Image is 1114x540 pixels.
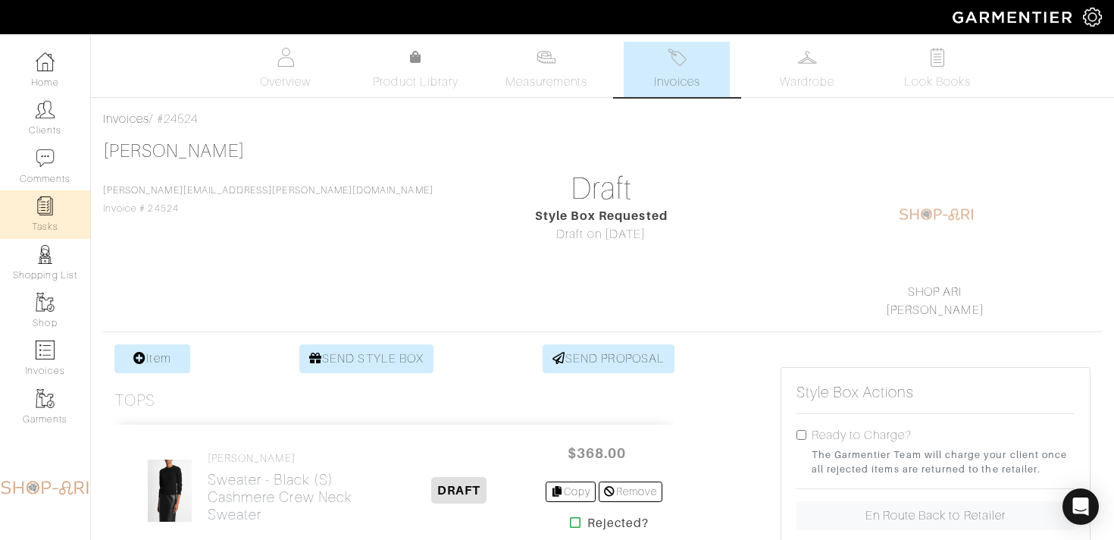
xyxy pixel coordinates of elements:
a: Look Books [884,42,990,97]
a: Overview [233,42,339,97]
img: todo-9ac3debb85659649dc8f770b8b6100bb5dab4b48dedcbae339e5042a72dfd3cc.svg [928,48,947,67]
h1: Draft [446,171,756,207]
a: SEND PROPOSAL [543,344,674,373]
a: Product Library [363,49,469,91]
img: 1604236452839.png.png [899,177,975,253]
span: Look Books [904,73,972,91]
a: [PERSON_NAME] [886,303,984,317]
h3: Tops [114,391,155,410]
a: Measurements [493,42,600,97]
img: dashboard-icon-dbcd8f5a0b271acd01030246c82b418ddd0df26cd7fceb0bd07c9910d44c42f6.png [36,52,55,71]
img: reminder-icon-8004d30b9f0a5d33ae49ab947aed9ed385cf756f9e5892f1edd6e32f2345188e.png [36,196,55,215]
div: Style Box Requested [446,207,756,225]
span: Wardrobe [780,73,834,91]
a: Copy [546,482,596,502]
a: [PERSON_NAME] Sweater - Black (S)Cashmere Crew Neck Sweater [208,452,374,523]
img: garmentier-logo-header-white-b43fb05a5012e4ada735d5af1a66efaba907eab6374d6393d1fbf88cb4ef424d.png [945,4,1083,30]
img: stylists-icon-eb353228a002819b7ec25b43dbf5f0378dd9e0616d9560372ff212230b889e62.png [36,245,55,264]
a: Invoices [624,42,730,97]
h4: [PERSON_NAME] [208,452,374,465]
div: / #24524 [103,110,1102,128]
a: [PERSON_NAME][EMAIL_ADDRESS][PERSON_NAME][DOMAIN_NAME] [103,185,433,196]
span: Product Library [373,73,458,91]
img: basicinfo-40fd8af6dae0f16599ec9e87c0ef1c0a1fdea2edbe929e3d69a839185d80c458.svg [276,48,295,67]
span: $368.00 [552,437,643,469]
img: hAgGBvMQLn86QH9K8bJji7zr [147,459,193,523]
a: SHOP ARI [908,285,962,299]
img: comment-icon-a0a6a9ef722e966f86d9cbdc48e553b5cf19dbc54f86b18d962a5391bc8f6eb6.png [36,149,55,168]
span: Measurements [505,73,588,91]
a: Remove [599,482,662,502]
label: Ready to Charge? [812,426,912,444]
a: SEND STYLE BOX [299,344,433,373]
img: orders-27d20c2124de7fd6de4e0e44c1d41de31381a507db9b33961299e4e07d508b8c.svg [668,48,687,67]
a: [PERSON_NAME] [103,141,245,161]
strong: Rejected? [587,514,649,532]
div: Draft on [DATE] [446,225,756,243]
a: Item [114,344,190,373]
small: The Garmentier Team will charge your client once all rejected items are returned to the retailer. [812,447,1075,476]
img: wardrobe-487a4870c1b7c33e795ec22d11cfc2ed9d08956e64fb3008fe2437562e282088.svg [798,48,817,67]
h2: Sweater - Black (S) Cashmere Crew Neck Sweater [208,471,374,523]
span: Overview [260,73,311,91]
img: orders-icon-0abe47150d42831381b5fb84f609e132dff9fe21cb692f30cb5eec754e2cba89.png [36,341,55,359]
img: gear-icon-white-bd11855cb880d31180b6d7d6211b90ccbf57a29d726f0c71d8c61bd08dd39cc2.png [1083,8,1102,27]
img: garments-icon-b7da505a4dc4fd61783c78ac3ca0ef83fa9d6f193b1c9dc38574b1d14d53ca28.png [36,389,55,408]
a: En Route Back to Retailer [796,501,1075,530]
a: Wardrobe [754,42,860,97]
span: Invoice # 24524 [103,185,433,214]
span: DRAFT [431,477,487,504]
img: measurements-466bbee1fd09ba9460f595b01e5d73f9e2bff037440d3c8f018324cb6cdf7a4a.svg [537,48,555,67]
a: Invoices [103,112,149,126]
div: Open Intercom Messenger [1062,488,1099,525]
img: clients-icon-6bae9207a08558b7cb47a8932f037763ab4055f8c8b6bfacd5dc20c3e0201464.png [36,100,55,119]
h5: Style Box Actions [796,383,915,401]
span: Invoices [654,73,700,91]
img: garments-icon-b7da505a4dc4fd61783c78ac3ca0ef83fa9d6f193b1c9dc38574b1d14d53ca28.png [36,293,55,312]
